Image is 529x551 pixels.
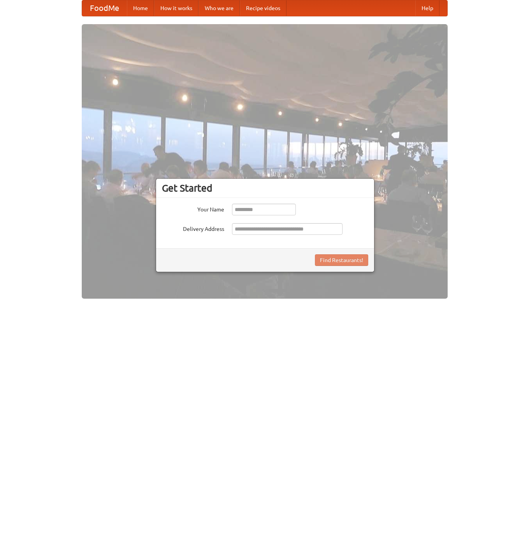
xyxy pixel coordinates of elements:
[240,0,286,16] a: Recipe videos
[162,223,224,233] label: Delivery Address
[162,204,224,213] label: Your Name
[315,254,368,266] button: Find Restaurants!
[82,0,127,16] a: FoodMe
[127,0,154,16] a: Home
[199,0,240,16] a: Who we are
[415,0,439,16] a: Help
[154,0,199,16] a: How it works
[162,182,368,194] h3: Get Started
